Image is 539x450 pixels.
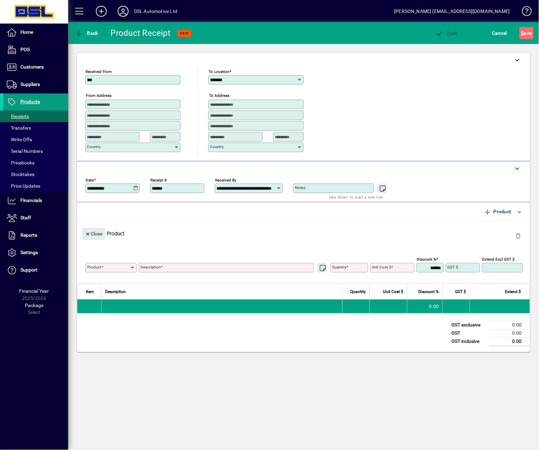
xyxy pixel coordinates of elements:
a: Knowledge Base [517,1,530,24]
span: Pricebooks [7,160,34,165]
span: Transfers [7,125,31,131]
mat-label: Receipt # [150,177,167,182]
mat-label: Received by [215,177,236,182]
span: Customers [20,64,44,70]
a: Financials [3,192,68,209]
button: Cancel [491,27,509,39]
span: NEW [180,31,189,35]
span: POS [20,47,30,52]
mat-label: Country [210,144,224,149]
td: GST inclusive [448,337,489,346]
a: Settings [3,244,68,261]
div: [PERSON_NAME] [EMAIL_ADDRESS][DOMAIN_NAME] [394,6,510,17]
button: Back [74,27,100,39]
span: Extend $ [505,288,521,295]
span: Financials [20,198,42,203]
a: Stocktakes [3,169,68,180]
a: Support [3,262,68,279]
span: Item [86,288,94,295]
a: Pricebooks [3,157,68,169]
mat-label: Received From [86,69,112,74]
a: POS [3,41,68,58]
button: Close [82,228,105,240]
td: 0.00 [489,321,530,329]
mat-label: Country [87,144,101,149]
span: Stocktakes [7,172,34,177]
app-page-header-button: Back [68,27,106,39]
span: Discount % [419,288,439,295]
a: Price Updates [3,180,68,192]
td: 0.00 [489,337,530,346]
span: Staff [20,215,31,220]
span: Cancel [492,28,507,39]
span: Settings [20,250,38,255]
mat-label: Extend excl GST $ [482,257,515,262]
span: Suppliers [20,82,40,87]
span: Serial Numbers [7,148,43,154]
span: Home [20,29,33,35]
span: Write Offs [7,137,32,142]
a: Reports [3,227,68,244]
a: Receipts [3,111,68,122]
a: Customers [3,59,68,76]
button: Profile [112,5,134,17]
mat-label: GST $ [448,265,458,270]
span: GST $ [455,288,466,295]
mat-label: Product [87,265,101,270]
span: Package [25,303,43,308]
a: Staff [3,209,68,227]
app-page-header-button: Delete [510,233,527,239]
a: Home [3,24,68,41]
mat-label: Notes [295,185,305,190]
mat-label: To location [209,69,229,74]
span: P [447,30,450,36]
a: Serial Numbers [3,145,68,157]
span: Reports [20,232,37,238]
mat-label: Quantity [332,265,347,270]
span: Receipts [7,114,29,119]
span: Description [105,288,126,295]
span: Support [20,267,38,273]
span: ost [435,30,458,36]
app-page-header-button: Close [80,230,107,236]
span: S [521,30,524,36]
button: Post [434,27,459,39]
mat-label: Description [140,265,161,270]
td: 0.00 [407,300,443,313]
span: Products [20,99,40,104]
button: Add [90,5,112,17]
td: 0.00 [489,329,530,337]
span: Quantity [350,288,366,295]
a: Write Offs [3,134,68,145]
td: GST exclusive [448,321,489,329]
div: DSL Automotive Ltd [134,6,177,17]
mat-hint: Use 'Enter' to start a new line [330,193,383,201]
span: Back [75,30,98,36]
span: Close [85,228,103,239]
div: Product Receipt [111,28,171,39]
button: Delete [510,228,527,244]
mat-label: Discount % [417,257,436,262]
span: Unit Cost $ [383,288,404,295]
button: Save [520,27,534,39]
span: Price Updates [7,183,40,189]
td: GST [448,329,489,337]
a: Transfers [3,122,68,134]
span: Financial Year [19,288,49,294]
a: Suppliers [3,76,68,93]
span: ave [521,28,532,39]
div: Product [77,221,530,246]
mat-label: Date [86,177,94,182]
mat-label: Unit Cost $ [372,265,391,270]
